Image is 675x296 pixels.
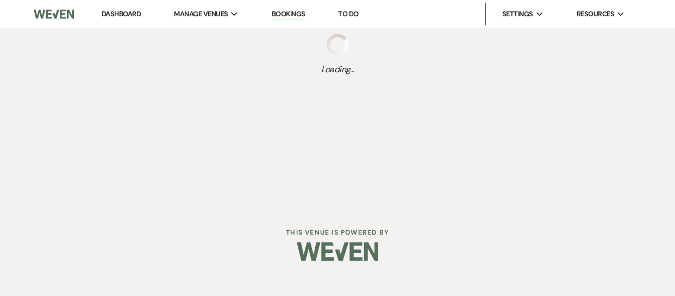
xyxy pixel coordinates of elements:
[502,9,533,20] span: Settings
[297,232,378,270] img: Weven Logo
[321,63,354,76] span: Loading...
[577,9,614,20] span: Resources
[34,3,74,26] img: Weven Logo
[174,9,228,20] span: Manage Venues
[272,9,305,20] a: Bookings
[338,9,358,18] a: To Do
[327,34,348,55] img: loading spinner
[102,9,141,18] a: Dashboard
